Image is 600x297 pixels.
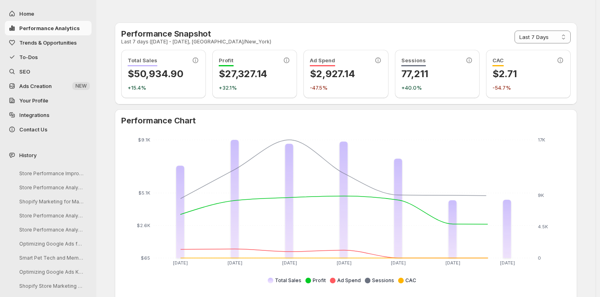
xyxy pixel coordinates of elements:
tspan: $65 [141,255,150,261]
span: Profit [313,277,326,283]
button: Shopify Store Marketing Analysis and Strategy [13,280,89,292]
span: Ad Spend [337,277,361,283]
p: $2.71 [492,68,564,80]
tspan: $9.1K [138,137,151,143]
span: Contact Us [19,126,47,133]
button: Store Performance Improvement Analysis [13,167,89,180]
p: +40.0% [401,84,473,92]
h2: Performance Chart [121,116,571,125]
button: Store Performance Analysis and Recommendations [13,181,89,194]
span: Your Profile [19,97,48,104]
p: $50,934.90 [128,68,199,80]
span: NEW [75,83,87,89]
tspan: $5.1K [138,190,151,196]
span: Home [19,10,34,17]
tspan: $2.6K [137,223,151,228]
span: Total Sales [275,277,301,283]
span: Performance Analytics [19,25,80,31]
span: Ad Spend [310,57,335,66]
tspan: [DATE] [282,260,297,266]
tspan: [DATE] [173,260,188,266]
span: Sessions [372,277,394,283]
tspan: 4.5K [538,224,548,229]
tspan: 0 [538,255,541,261]
span: Profit [219,57,234,66]
p: $2,927.14 [310,68,382,80]
button: Performance Analytics [5,21,92,35]
p: 77,211 [401,68,473,80]
tspan: [DATE] [500,260,515,266]
span: Total Sales [128,57,157,66]
span: To-Dos [19,54,38,60]
button: Optimizing Google Ads Keywords Strategy [13,266,89,278]
tspan: [DATE] [445,260,460,266]
p: Last 7 days ([DATE] - [DATE], [GEOGRAPHIC_DATA]/New_York) [121,39,271,45]
span: CAC [405,277,416,283]
button: To-Dos [5,50,92,64]
button: Shopify Marketing for MareFolk Store [13,195,89,208]
tspan: [DATE] [391,260,406,266]
h2: Performance Snapshot [121,29,271,39]
span: Integrations [19,112,49,118]
button: Smart Pet Tech and Meme Tees [13,252,89,264]
span: SEO [19,68,30,75]
p: $27,327.14 [219,68,291,80]
tspan: 17K [538,137,545,143]
span: History [19,151,37,159]
button: Trends & Opportunities [5,35,92,50]
p: +15.4% [128,84,199,92]
tspan: 9K [538,193,544,198]
button: Store Performance Analysis and Suggestions [13,209,89,222]
tspan: [DATE] [228,260,242,266]
button: Optimizing Google Ads for Better ROI [13,238,89,250]
button: Store Performance Analysis and Recommendations [13,223,89,236]
span: CAC [492,57,504,66]
span: Sessions [401,57,426,66]
a: Integrations [5,108,92,122]
button: Contact Us [5,122,92,137]
button: Home [5,6,92,21]
a: SEO [5,64,92,79]
p: +32.1% [219,84,291,92]
span: Ads Creation [19,83,52,89]
a: Your Profile [5,93,92,108]
span: Trends & Opportunities [19,39,77,46]
tspan: [DATE] [337,260,352,266]
button: Ads Creation [5,79,92,93]
p: -47.5% [310,84,382,92]
p: -54.7% [492,84,564,92]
